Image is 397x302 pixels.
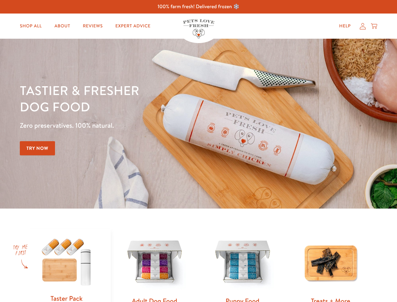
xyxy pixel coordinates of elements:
h1: Tastier & fresher dog food [20,82,258,115]
a: Shop All [15,20,47,32]
a: About [49,20,75,32]
img: Pets Love Fresh [183,19,214,38]
a: Expert Advice [110,20,156,32]
p: Zero preservatives. 100% natural. [20,120,258,131]
a: Help [334,20,356,32]
a: Try Now [20,141,55,155]
a: Reviews [78,20,108,32]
